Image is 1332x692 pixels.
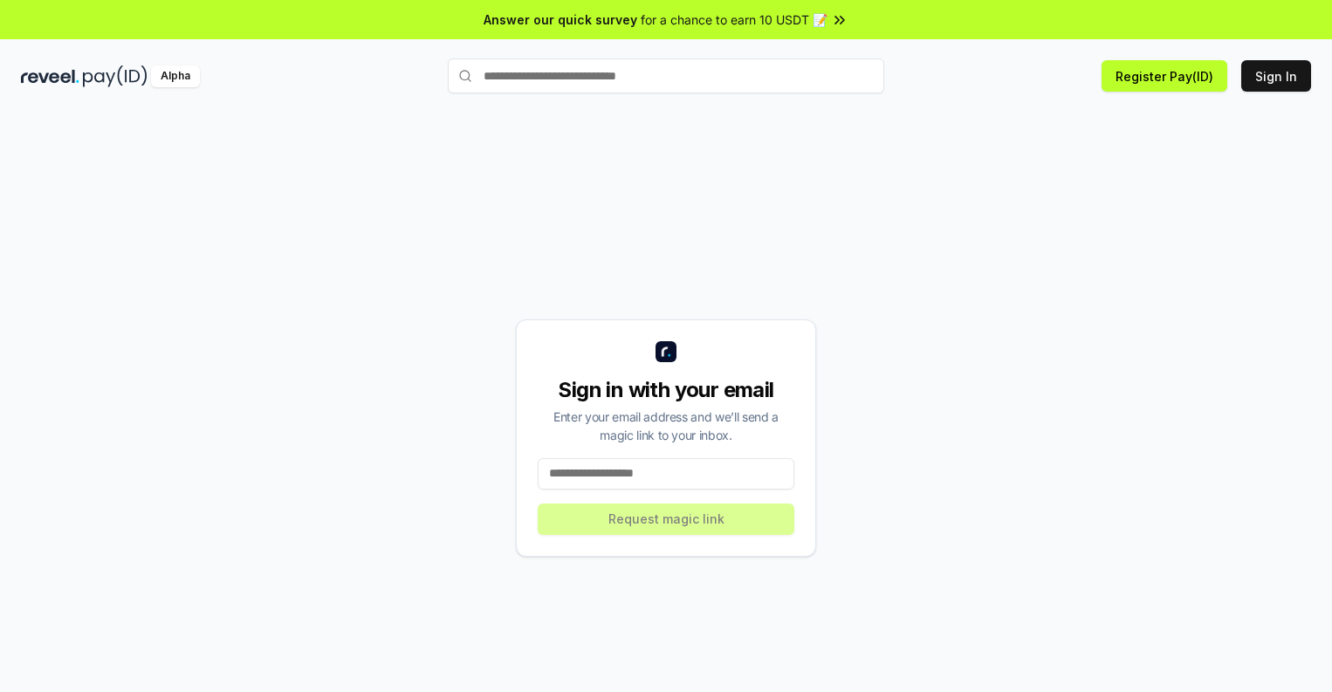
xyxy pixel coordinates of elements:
div: Alpha [151,65,200,87]
img: reveel_dark [21,65,79,87]
div: Enter your email address and we’ll send a magic link to your inbox. [538,408,794,444]
button: Sign In [1241,60,1311,92]
span: for a chance to earn 10 USDT 📝 [641,10,827,29]
img: logo_small [656,341,676,362]
button: Register Pay(ID) [1102,60,1227,92]
span: Answer our quick survey [484,10,637,29]
img: pay_id [83,65,148,87]
div: Sign in with your email [538,376,794,404]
